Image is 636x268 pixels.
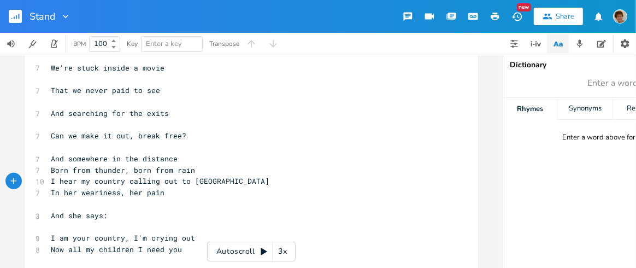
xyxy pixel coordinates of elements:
span: That we never paid to see [51,85,160,95]
div: Synonyms [558,98,612,120]
div: New [517,3,531,11]
span: Now all my children I need you [51,244,182,254]
div: Key [127,40,138,47]
button: Share [534,8,583,25]
span: Born from thunder, born from rain [51,165,195,175]
button: New [506,7,528,26]
span: I hear my country calling out to [GEOGRAPHIC_DATA] [51,176,269,186]
div: 3x [273,242,293,261]
div: Autoscroll [207,242,296,261]
span: Can we make it out, break free? [51,131,186,141]
span: And searching for the exits [51,108,169,118]
span: Stand [30,11,56,21]
span: Enter a key [146,39,182,49]
img: scohenmusic [613,9,627,24]
div: Transpose [209,40,239,47]
span: And somewhere in the distance [51,154,178,164]
div: BPM [73,41,86,47]
div: Share [556,11,574,21]
span: And she says: [51,211,108,220]
span: In her weariness, her pain [51,188,164,197]
span: We're stuck inside a movie [51,63,164,73]
div: Rhymes [503,98,557,120]
span: I am your country, I'm crying out [51,233,195,243]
